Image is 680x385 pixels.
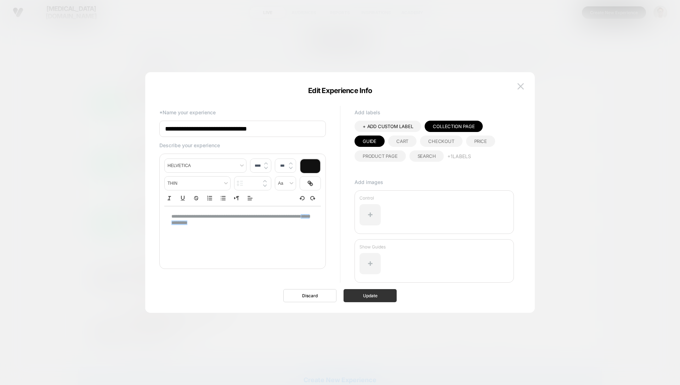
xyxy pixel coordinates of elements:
[474,138,487,144] span: PRICE
[289,162,293,165] img: up
[359,244,509,249] p: Show Guides
[264,167,268,169] img: down
[363,153,398,159] span: product page
[264,162,268,165] img: up
[237,180,243,186] img: line height
[165,159,246,172] span: font
[164,194,174,202] button: Italic
[355,109,514,115] p: Add labels
[263,184,267,187] img: down
[418,153,436,159] span: SEARCH
[355,179,514,185] p: Add images
[232,194,242,202] button: Right to Left
[275,177,296,190] span: transform
[159,142,326,148] p: Describe your experience
[308,86,372,95] span: Edit Experience Info
[178,194,188,202] button: Underline
[428,138,454,144] span: CHECKOUT
[433,123,475,129] span: COLLECTION PAGE
[191,194,201,202] button: Strike
[517,83,524,89] img: close
[283,289,336,302] button: Discard
[205,194,215,202] button: Ordered list
[363,123,413,129] span: + ADD CUSTOM LABEL
[447,150,471,162] button: +1Labels
[245,194,255,202] span: Align
[344,289,397,302] button: Update
[218,194,228,202] button: Bullet list
[159,109,326,115] p: *Name your experience
[359,195,509,201] p: Control
[263,180,267,183] img: up
[363,138,376,144] span: GUIDE
[396,138,408,144] span: CART
[165,177,230,190] span: fontWeight
[289,167,293,169] img: down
